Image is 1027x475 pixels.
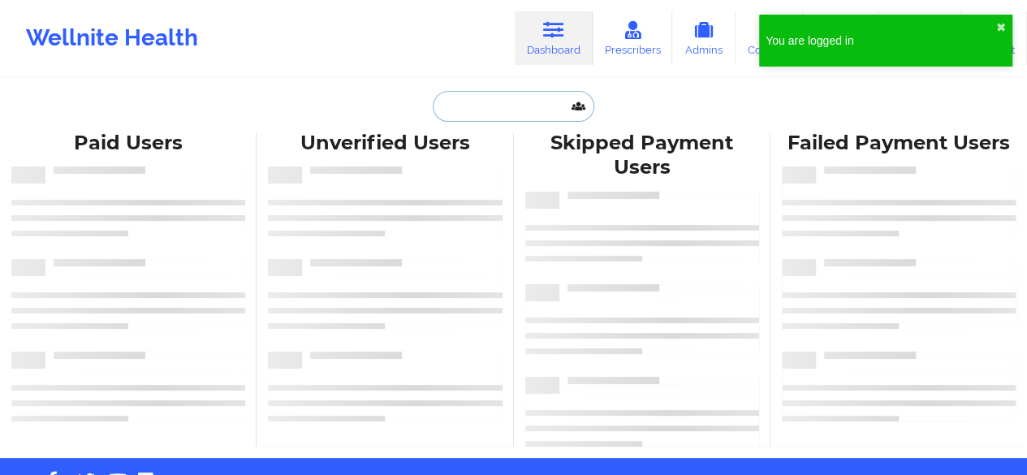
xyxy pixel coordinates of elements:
[11,131,245,156] div: Paid Users
[515,11,593,65] a: Dashboard
[672,11,736,65] a: Admins
[593,11,673,65] a: Prescribers
[736,11,803,65] a: Coaches
[766,32,996,49] div: You are logged in
[782,131,1016,156] div: Failed Payment Users
[268,131,502,156] div: Unverified Users
[525,131,759,181] div: Skipped Payment Users
[996,21,1006,34] button: close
